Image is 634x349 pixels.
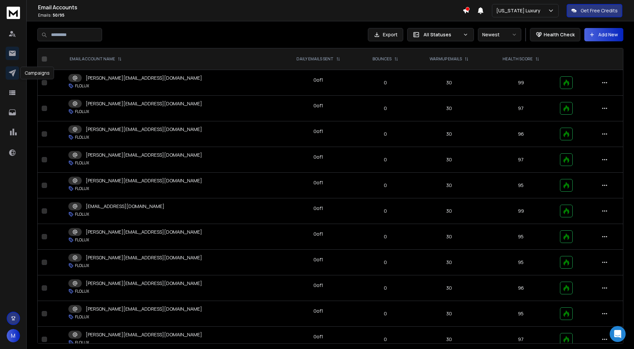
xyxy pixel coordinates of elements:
[363,208,408,214] p: 0
[368,28,403,41] button: Export
[373,56,392,62] p: BOUNCES
[313,256,323,263] div: 0 of 1
[584,28,623,41] button: Add New
[313,231,323,237] div: 0 of 1
[478,28,521,41] button: Newest
[363,79,408,86] p: 0
[86,229,202,235] p: [PERSON_NAME][EMAIL_ADDRESS][DOMAIN_NAME]
[313,102,323,109] div: 0 of 1
[313,128,323,135] div: 0 of 1
[86,126,202,133] p: [PERSON_NAME][EMAIL_ADDRESS][DOMAIN_NAME]
[75,135,89,140] p: FLOLUX
[412,224,486,250] td: 30
[424,31,460,38] p: All Statuses
[430,56,462,62] p: WARMUP EMAILS
[313,308,323,314] div: 0 of 1
[363,285,408,291] p: 0
[581,7,618,14] p: Get Free Credits
[363,310,408,317] p: 0
[363,182,408,189] p: 0
[75,263,89,268] p: FLOLUX
[86,280,202,287] p: [PERSON_NAME][EMAIL_ADDRESS][DOMAIN_NAME]
[75,83,89,89] p: FLOLUX
[7,7,20,19] img: logo
[75,340,89,345] p: FLOLUX
[86,152,202,158] p: [PERSON_NAME][EMAIL_ADDRESS][DOMAIN_NAME]
[412,173,486,198] td: 30
[544,31,575,38] p: Health Check
[86,306,202,312] p: [PERSON_NAME][EMAIL_ADDRESS][DOMAIN_NAME]
[7,329,20,342] button: M
[363,105,408,112] p: 0
[53,12,64,18] span: 50 / 95
[412,121,486,147] td: 30
[486,121,556,147] td: 96
[86,100,202,107] p: [PERSON_NAME][EMAIL_ADDRESS][DOMAIN_NAME]
[486,275,556,301] td: 96
[486,147,556,173] td: 97
[412,147,486,173] td: 30
[75,314,89,320] p: FLOLUX
[86,331,202,338] p: [PERSON_NAME][EMAIL_ADDRESS][DOMAIN_NAME]
[567,4,622,17] button: Get Free Credits
[86,254,202,261] p: [PERSON_NAME][EMAIL_ADDRESS][DOMAIN_NAME]
[496,7,543,14] p: [US_STATE] Luxury
[486,198,556,224] td: 99
[486,173,556,198] td: 95
[86,203,164,210] p: [EMAIL_ADDRESS][DOMAIN_NAME]
[75,186,89,191] p: FLOLUX
[75,109,89,114] p: FLOLUX
[486,96,556,121] td: 97
[363,131,408,137] p: 0
[363,156,408,163] p: 0
[313,282,323,289] div: 0 of 1
[610,326,626,342] div: Open Intercom Messenger
[313,179,323,186] div: 0 of 1
[412,70,486,96] td: 30
[486,301,556,327] td: 95
[503,56,533,62] p: HEALTH SCORE
[412,275,486,301] td: 30
[75,289,89,294] p: FLOLUX
[313,333,323,340] div: 0 of 1
[75,160,89,166] p: FLOLUX
[412,96,486,121] td: 30
[38,13,463,18] p: Emails :
[363,336,408,343] p: 0
[313,154,323,160] div: 0 of 1
[70,56,122,62] div: EMAIL ACCOUNT NAME
[313,77,323,83] div: 0 of 1
[412,250,486,275] td: 30
[296,56,334,62] p: DAILY EMAILS SENT
[486,70,556,96] td: 99
[363,233,408,240] p: 0
[363,259,408,266] p: 0
[530,28,580,41] button: Health Check
[412,301,486,327] td: 30
[86,177,202,184] p: [PERSON_NAME][EMAIL_ADDRESS][DOMAIN_NAME]
[75,237,89,243] p: FLOLUX
[75,212,89,217] p: FLOLUX
[486,224,556,250] td: 95
[486,250,556,275] td: 95
[313,205,323,212] div: 0 of 1
[86,75,202,81] p: [PERSON_NAME][EMAIL_ADDRESS][DOMAIN_NAME]
[20,67,54,79] div: Campaigns
[38,3,463,11] h1: Email Accounts
[412,198,486,224] td: 30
